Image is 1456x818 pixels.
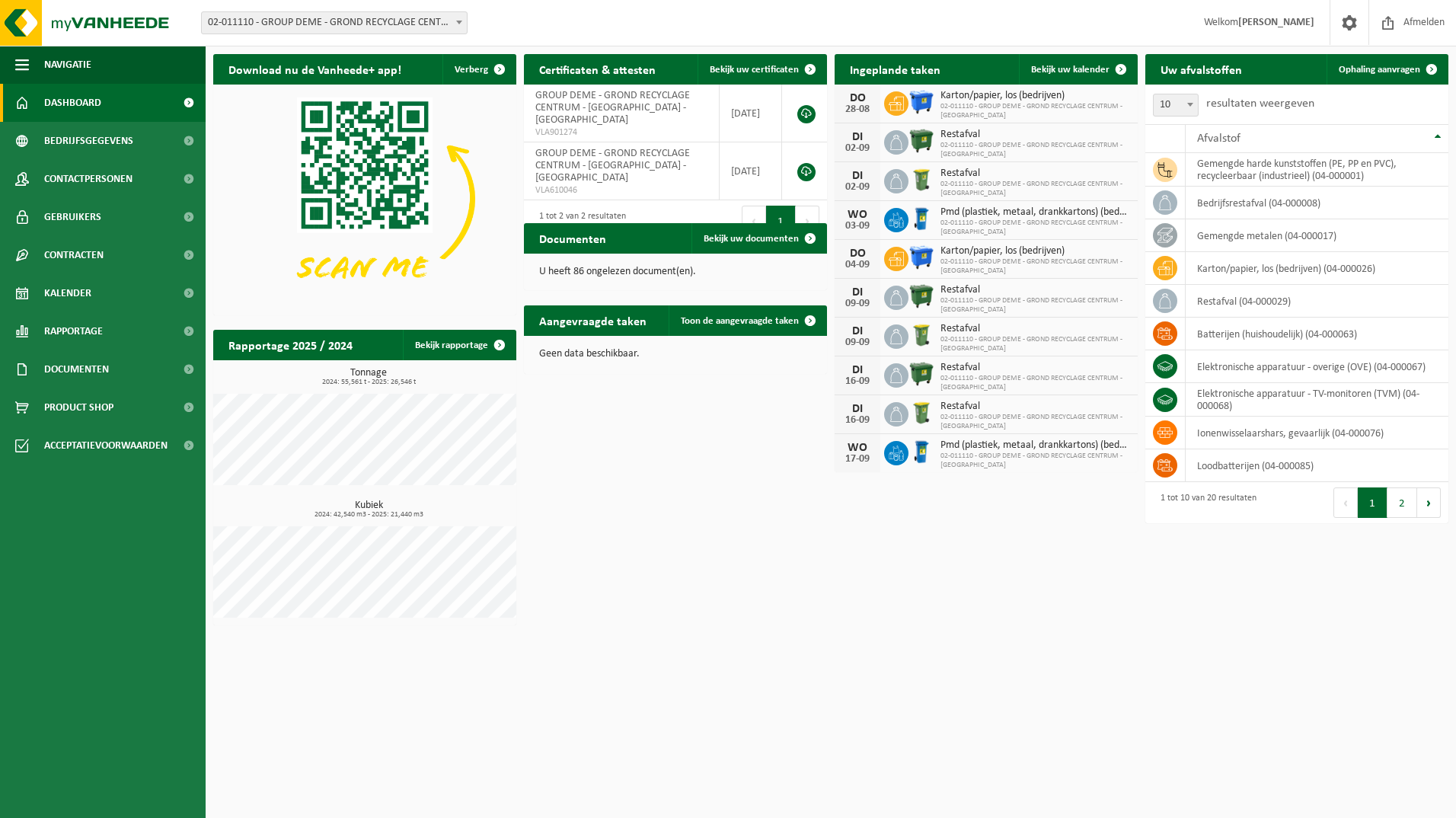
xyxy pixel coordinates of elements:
span: Restafval [940,168,1130,180]
span: Bekijk uw kalender [1031,65,1110,75]
div: 17-09 [842,454,873,465]
span: Contactpersonen [44,160,133,198]
span: 02-011110 - GROUP DEME - GROND RECYCLAGE CENTRUM - [GEOGRAPHIC_DATA] [940,219,1130,237]
h2: Certificaten & attesten [524,54,671,84]
td: bedrijfsrestafval (04-000008) [1186,187,1448,219]
img: WB-0240-HPE-BE-01 [908,206,934,232]
td: elektronische apparatuur - TV-monitoren (TVM) (04-000068) [1186,383,1448,417]
a: Bekijk uw kalender [1019,54,1136,85]
span: Ophaling aanvragen [1339,65,1420,75]
span: Pmd (plastiek, metaal, drankkartons) (bedrijven) [940,206,1130,219]
h3: Kubiek [221,500,516,519]
span: Gebruikers [44,198,101,236]
span: 2024: 42,540 m3 - 2025: 21,440 m3 [221,511,516,519]
div: 09-09 [842,299,873,309]
span: Restafval [940,129,1130,141]
strong: [PERSON_NAME] [1238,17,1314,28]
td: ionenwisselaarshars, gevaarlijk (04-000076) [1186,417,1448,449]
span: Restafval [940,284,1130,296]
img: WB-0240-HPE-GN-50 [908,400,934,426]
td: [DATE] [720,85,782,142]
button: 2 [1387,487,1417,518]
p: Geen data beschikbaar. [539,349,812,359]
td: batterijen (huishoudelijk) (04-000063) [1186,318,1448,350]
img: WB-1100-HPE-GN-01 [908,283,934,309]
a: Bekijk rapportage [403,330,515,360]
div: 1 tot 2 van 2 resultaten [532,204,626,238]
span: 02-011110 - GROUP DEME - GROND RECYCLAGE CENTRUM - [GEOGRAPHIC_DATA] [940,335,1130,353]
span: 02-011110 - GROUP DEME - GROND RECYCLAGE CENTRUM - [GEOGRAPHIC_DATA] [940,180,1130,198]
div: 04-09 [842,260,873,270]
span: Bekijk uw certificaten [710,65,799,75]
div: 02-09 [842,182,873,193]
div: DI [842,286,873,299]
h2: Ingeplande taken [835,54,956,84]
div: 09-09 [842,337,873,348]
td: gemengde metalen (04-000017) [1186,219,1448,252]
span: 10 [1154,94,1198,116]
img: Download de VHEPlus App [213,85,516,312]
img: WB-1100-HPE-GN-01 [908,128,934,154]
img: WB-1100-HPE-GN-01 [908,361,934,387]
button: Previous [742,206,766,236]
span: 02-011110 - GROUP DEME - GROND RECYCLAGE CENTRUM - [GEOGRAPHIC_DATA] [940,413,1130,431]
h3: Tonnage [221,368,516,386]
span: Restafval [940,323,1130,335]
span: 02-011110 - GROUP DEME - GROND RECYCLAGE CENTRUM - [GEOGRAPHIC_DATA] [940,374,1130,392]
h2: Uw afvalstoffen [1145,54,1257,84]
button: Next [796,206,819,236]
img: WB-0240-HPE-GN-50 [908,167,934,193]
div: DI [842,170,873,182]
span: Pmd (plastiek, metaal, drankkartons) (bedrijven) [940,439,1130,452]
span: 02-011110 - GROUP DEME - GROND RECYCLAGE CENTRUM - KALLO - KALLO [201,11,468,34]
span: Afvalstof [1197,133,1240,145]
h2: Rapportage 2025 / 2024 [213,330,368,359]
span: Karton/papier, los (bedrijven) [940,90,1130,102]
a: Toon de aangevraagde taken [669,305,825,336]
div: DO [842,92,873,104]
span: Documenten [44,350,109,388]
img: WB-1100-HPE-BE-01 [908,89,934,115]
span: Restafval [940,401,1130,413]
td: [DATE] [720,142,782,200]
div: DO [842,248,873,260]
div: 03-09 [842,221,873,232]
h2: Aangevraagde taken [524,305,662,335]
td: karton/papier, los (bedrijven) (04-000026) [1186,252,1448,285]
h2: Download nu de Vanheede+ app! [213,54,417,84]
div: DI [842,325,873,337]
h2: Documenten [524,223,621,253]
span: Acceptatievoorwaarden [44,427,168,465]
div: DI [842,403,873,415]
span: Navigatie [44,46,91,84]
span: 02-011110 - GROUP DEME - GROND RECYCLAGE CENTRUM - [GEOGRAPHIC_DATA] [940,141,1130,159]
span: Dashboard [44,84,101,122]
span: Bekijk uw documenten [704,234,799,244]
div: 02-09 [842,143,873,154]
span: Verberg [455,65,488,75]
div: WO [842,442,873,454]
span: Karton/papier, los (bedrijven) [940,245,1130,257]
span: Rapportage [44,312,103,350]
a: Ophaling aanvragen [1327,54,1447,85]
a: Bekijk uw documenten [691,223,825,254]
button: Previous [1333,487,1358,518]
span: Contracten [44,236,104,274]
span: VLA610046 [535,184,707,197]
td: restafval (04-000029) [1186,285,1448,318]
span: 02-011110 - GROUP DEME - GROND RECYCLAGE CENTRUM - [GEOGRAPHIC_DATA] [940,452,1130,470]
span: 10 [1153,94,1199,117]
span: Product Shop [44,388,113,427]
button: Verberg [442,54,515,85]
span: 02-011110 - GROUP DEME - GROND RECYCLAGE CENTRUM - [GEOGRAPHIC_DATA] [940,296,1130,315]
a: Bekijk uw certificaten [698,54,825,85]
img: WB-0240-HPE-BE-01 [908,439,934,465]
span: GROUP DEME - GROND RECYCLAGE CENTRUM - [GEOGRAPHIC_DATA] - [GEOGRAPHIC_DATA] [535,148,690,184]
div: DI [842,131,873,143]
div: 16-09 [842,415,873,426]
span: 02-011110 - GROUP DEME - GROND RECYCLAGE CENTRUM - [GEOGRAPHIC_DATA] [940,257,1130,276]
div: DI [842,364,873,376]
td: gemengde harde kunststoffen (PE, PP en PVC), recycleerbaar (industrieel) (04-000001) [1186,153,1448,187]
div: 28-08 [842,104,873,115]
span: GROUP DEME - GROND RECYCLAGE CENTRUM - [GEOGRAPHIC_DATA] - [GEOGRAPHIC_DATA] [535,90,690,126]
